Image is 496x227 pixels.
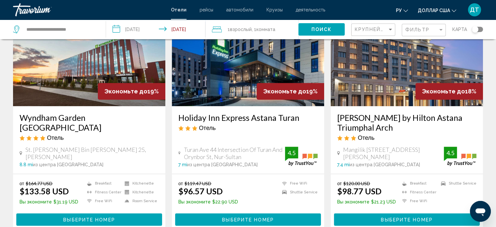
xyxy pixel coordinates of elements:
[418,6,456,15] button: Изменить валюту
[285,147,318,166] img: trustyou-badge.svg
[185,181,211,186] del: $119.47 USD
[355,27,433,32] span: Крупнейшие сбережения
[381,217,432,222] span: Выберите номер
[355,27,393,33] mat-select: Sort by
[13,3,164,16] a: Травориум
[467,26,483,32] button: Toggle map
[279,181,318,186] li: Free WiFi
[178,181,183,186] span: от
[200,7,213,12] font: рейсы
[438,181,476,186] li: Shuttle Service
[178,186,223,196] ins: $96.57 USD
[470,201,491,222] iframe: Кнопка запуска окна обмена сообщениями
[252,25,275,34] span: , 1
[334,215,480,222] a: Выберите номер
[296,7,325,12] a: деятельность
[337,162,350,167] span: 7.4 mi
[266,7,283,12] a: Круизы
[178,199,238,204] p: $22.90 USD
[228,25,252,34] span: 1
[171,7,187,12] a: Отели
[178,162,187,167] span: 7 mi
[26,181,53,186] del: $164.77 USD
[104,88,147,95] span: Экономьте до
[178,199,211,204] span: Вы экономите
[20,113,159,132] a: Wyndham Garden [GEOGRAPHIC_DATA]
[175,213,321,225] button: Выберите номер
[337,186,382,196] ins: $98.77 USD
[178,113,318,122] a: Holiday Inn Express Astana Turan
[20,186,69,196] ins: $133.58 USD
[337,199,369,204] span: Вы экономите
[84,189,121,195] li: Fitness Center
[16,215,162,222] a: Выберите номер
[184,146,285,160] span: Turan Ave 44 Intersection Of Turan And Orynbor St, Nur-Sultan
[470,6,479,13] font: ДТ
[285,149,298,157] div: 4.5
[343,181,370,186] del: $120.00 USD
[16,213,162,225] button: Выберите номер
[121,189,159,195] li: Kitchenette
[311,27,332,32] span: Поиск
[466,3,483,17] button: Меню пользователя
[25,146,159,160] span: St. [PERSON_NAME] Bin [PERSON_NAME] 25, [PERSON_NAME]
[187,162,258,167] span: из центра [GEOGRAPHIC_DATA]
[84,181,121,186] li: Breakfast
[337,113,476,132] a: [PERSON_NAME] by Hilton Astana Triumphal Arch
[20,199,78,204] p: $31.19 USD
[402,24,446,37] button: Filter
[20,134,159,141] div: 4 star Hotel
[298,23,345,35] button: Поиск
[121,181,159,186] li: Kitchenette
[444,149,457,157] div: 4.5
[175,215,321,222] a: Выберите номер
[452,25,467,34] span: карта
[33,162,103,167] span: из центра [GEOGRAPHIC_DATA]
[350,162,420,167] span: из центра [GEOGRAPHIC_DATA]
[396,6,408,15] button: Изменить язык
[331,2,483,106] img: Hotel image
[178,124,318,131] div: 3 star Hotel
[444,147,476,166] img: trustyou-badge.svg
[226,7,253,12] a: автомобили
[418,8,450,13] font: доллар США
[106,20,205,39] button: Check-in date: Aug 15, 2025 Check-out date: Aug 16, 2025
[13,2,165,106] img: Hotel image
[415,83,483,100] div: 18%
[199,124,216,131] span: Отель
[257,83,324,100] div: 19%
[279,189,318,195] li: Shuttle Service
[399,181,438,186] li: Breakfast
[256,27,275,32] span: Комната
[399,189,438,195] li: Fitness Center
[343,146,444,160] span: Mangilik [STREET_ADDRESS][PERSON_NAME]
[63,217,115,222] span: Выберите номер
[20,199,52,204] span: Вы экономите
[98,83,165,100] div: 19%
[337,181,342,186] span: от
[230,27,252,32] span: Взрослый
[222,217,274,222] span: Выберите номер
[172,2,324,106] img: Hotel image
[358,134,374,141] span: Отель
[20,181,24,186] span: от
[337,134,476,141] div: 3 star Hotel
[334,213,480,225] button: Выберите номер
[337,199,396,204] p: $21.23 USD
[263,88,306,95] span: Экономьте до
[396,8,402,13] font: ру
[422,88,465,95] span: Экономьте до
[205,20,298,39] button: Travelers: 1 adult, 0 children
[399,198,438,204] li: Free WiFi
[405,27,429,32] span: Фильтр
